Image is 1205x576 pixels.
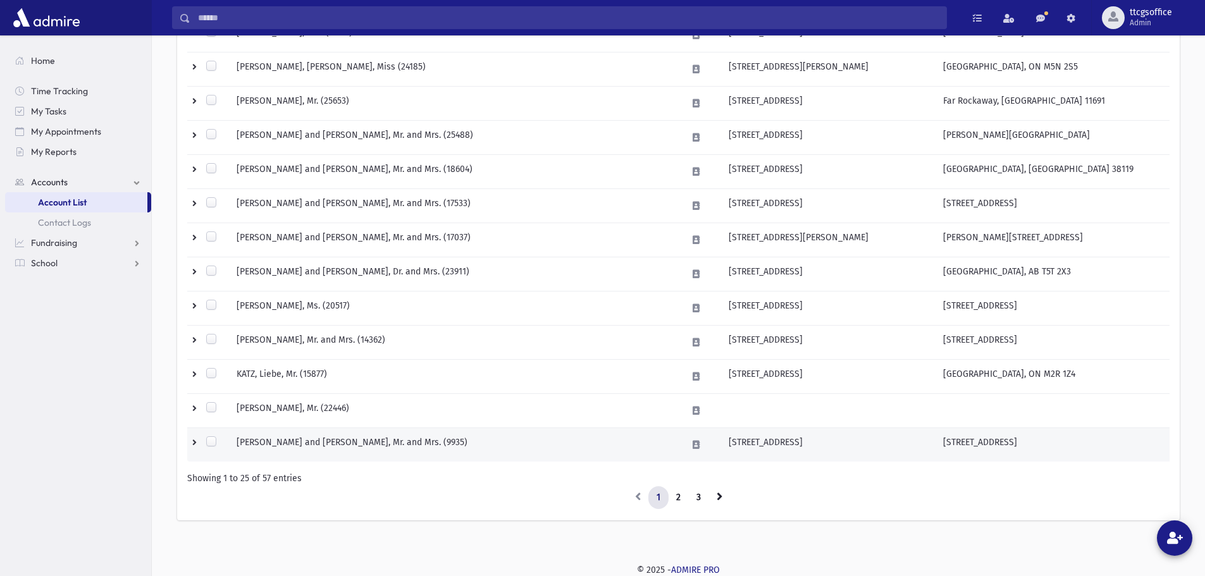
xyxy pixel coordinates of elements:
div: Showing 1 to 25 of 57 entries [187,472,1170,485]
span: Admin [1130,18,1172,28]
span: Contact Logs [38,217,91,228]
td: [PERSON_NAME] and [PERSON_NAME], Mr. and Mrs. (18604) [229,155,679,189]
td: [STREET_ADDRESS] [721,87,936,121]
td: [STREET_ADDRESS][PERSON_NAME] [721,52,936,87]
span: My Appointments [31,126,101,137]
span: Accounts [31,176,68,188]
span: Time Tracking [31,85,88,97]
span: My Tasks [31,106,66,117]
a: 3 [688,486,709,509]
span: School [31,257,58,269]
td: [STREET_ADDRESS] [721,121,936,155]
a: 1 [648,486,669,509]
td: [PERSON_NAME], [PERSON_NAME], Miss (24185) [229,52,679,87]
td: [STREET_ADDRESS] [936,428,1170,462]
td: [STREET_ADDRESS] [721,189,936,223]
td: [STREET_ADDRESS] [721,360,936,394]
td: [PERSON_NAME][GEOGRAPHIC_DATA] [936,121,1170,155]
span: Account List [38,197,87,208]
a: School [5,253,151,273]
td: [PERSON_NAME], Mr. and Mrs. (14362) [229,326,679,360]
td: [STREET_ADDRESS] [721,428,936,462]
a: My Reports [5,142,151,162]
a: Home [5,51,151,71]
td: [STREET_ADDRESS] [721,291,936,326]
td: [STREET_ADDRESS] [721,257,936,291]
td: [PERSON_NAME], Mr. (25653) [229,87,679,121]
a: Fundraising [5,233,151,253]
input: Search [190,6,946,29]
span: ttcgsoffice [1130,8,1172,18]
span: My Reports [31,146,77,157]
td: [PERSON_NAME][STREET_ADDRESS] [936,223,1170,257]
span: Fundraising [31,237,77,248]
td: KATZ, Liebe, Mr. (15877) [229,360,679,394]
a: My Appointments [5,121,151,142]
td: [GEOGRAPHIC_DATA], [GEOGRAPHIC_DATA] 38119 [936,155,1170,189]
td: [PERSON_NAME], Ms. (20517) [229,291,679,326]
img: AdmirePro [10,5,83,30]
a: Account List [5,192,147,212]
td: [GEOGRAPHIC_DATA], ON M5N 2S5 [936,52,1170,87]
td: [PERSON_NAME] and [PERSON_NAME], Dr. and Mrs. (23911) [229,257,679,291]
td: [STREET_ADDRESS] [721,155,936,189]
td: [STREET_ADDRESS][PERSON_NAME] [721,223,936,257]
span: Home [31,55,55,66]
td: [STREET_ADDRESS] [936,291,1170,326]
td: [PERSON_NAME], Mr. (22446) [229,394,679,428]
a: 2 [668,486,689,509]
a: Time Tracking [5,81,151,101]
td: [PERSON_NAME] and [PERSON_NAME], Mr. and Mrs. (17533) [229,189,679,223]
a: ADMIRE PRO [671,565,720,575]
td: [PERSON_NAME] and [PERSON_NAME], Mr. and Mrs. (17037) [229,223,679,257]
a: Contact Logs [5,212,151,233]
td: [PERSON_NAME] and [PERSON_NAME], Mr. and Mrs. (25488) [229,121,679,155]
td: [STREET_ADDRESS] [721,326,936,360]
td: [STREET_ADDRESS] [936,189,1170,223]
td: [PERSON_NAME] and [PERSON_NAME], Mr. and Mrs. (9935) [229,428,679,462]
a: Accounts [5,172,151,192]
td: [GEOGRAPHIC_DATA], AB T5T 2X3 [936,257,1170,291]
td: Far Rockaway, [GEOGRAPHIC_DATA] 11691 [936,87,1170,121]
a: My Tasks [5,101,151,121]
td: [STREET_ADDRESS] [936,326,1170,360]
td: [GEOGRAPHIC_DATA], ON M2R 1Z4 [936,360,1170,394]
